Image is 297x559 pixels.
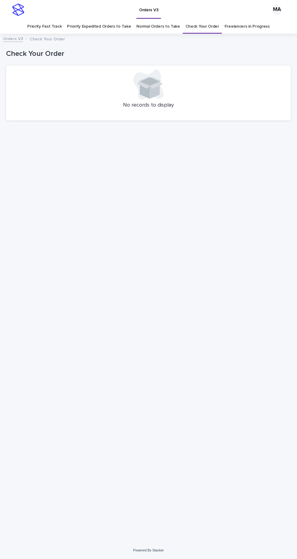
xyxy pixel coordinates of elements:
[136,19,180,34] a: Normal Orders to Take
[12,4,24,16] img: stacker-logo-s-only.png
[225,19,270,34] a: Freelancers in Progress
[27,19,62,34] a: Priority Fast Track
[10,102,287,109] p: No records to display
[272,5,282,15] div: MA
[6,49,291,58] h1: Check Your Order
[133,548,164,552] a: Powered By Stacker
[67,19,131,34] a: Priority Expedited Orders to Take
[3,35,23,42] a: Orders V3
[185,19,219,34] a: Check Your Order
[30,35,65,42] p: Check Your Order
